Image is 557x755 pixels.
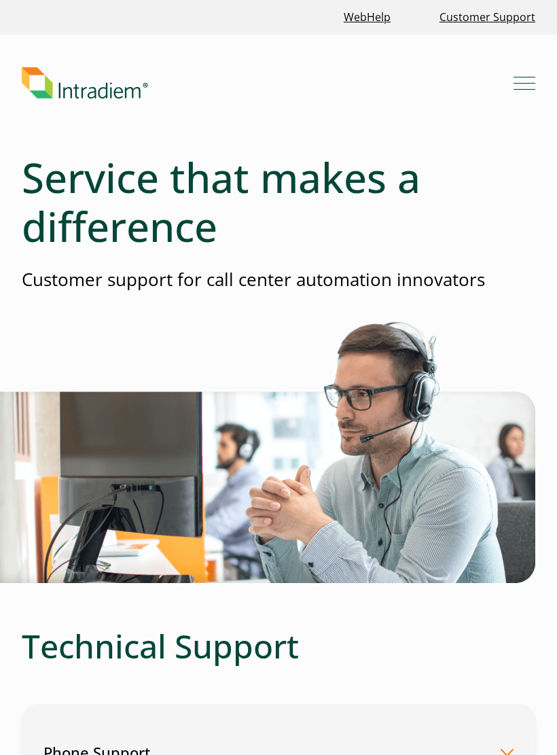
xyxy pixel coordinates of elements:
h1: Service that makes a difference [22,153,535,251]
a: Customer Support [434,3,541,32]
a: Link opens in a new window [338,3,396,32]
p: Customer support for call center automation innovators [22,267,535,292]
img: Intradiem [22,67,148,99]
button: Mobile Navigation Button [514,72,535,94]
a: Link to homepage of Intradiem [22,67,514,99]
h2: Technical Support [22,627,535,666]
